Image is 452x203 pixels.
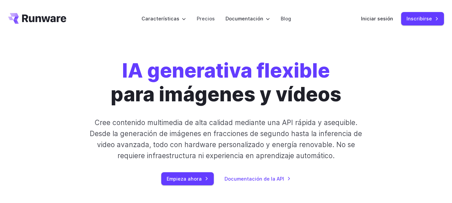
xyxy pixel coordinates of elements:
a: Ir a / [8,13,66,24]
a: Documentación de la API [224,175,291,183]
a: Blog [281,15,291,22]
font: Inscribirse [406,16,432,21]
a: Empieza ahora [161,172,214,185]
font: Empieza ahora [167,176,202,182]
font: Blog [281,16,291,21]
font: para imágenes y vídeos [111,82,341,106]
font: Cree contenido multimedia de alta calidad mediante una API rápida y asequible. Desde la generació... [90,118,362,160]
font: Características [142,16,179,21]
font: Documentación [225,16,263,21]
a: Inscribirse [401,12,444,25]
a: Iniciar sesión [361,15,393,22]
a: Precios [197,15,215,22]
font: Documentación de la API [224,176,284,182]
font: IA generativa flexible [122,59,330,82]
font: Iniciar sesión [361,16,393,21]
font: Precios [197,16,215,21]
